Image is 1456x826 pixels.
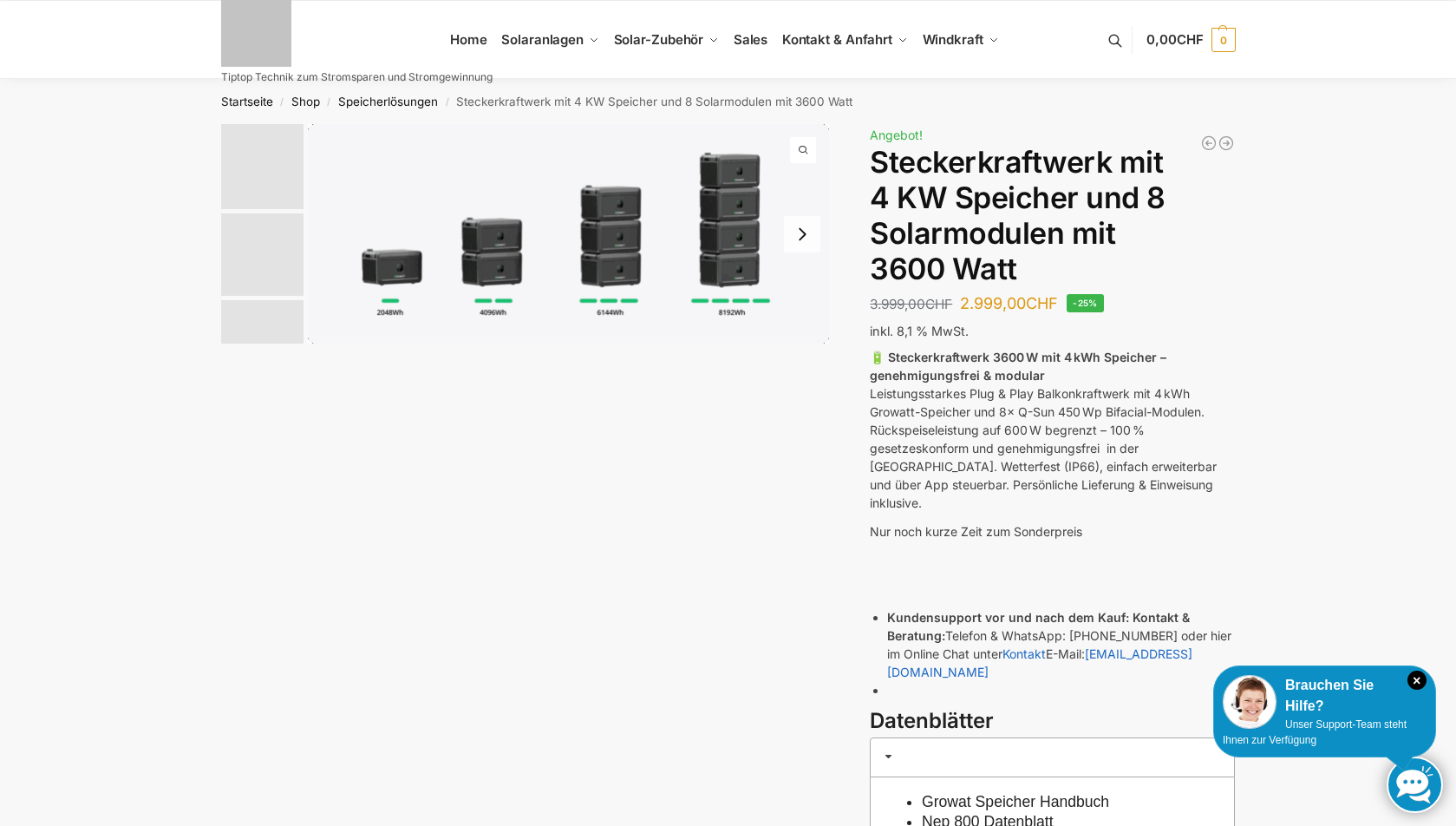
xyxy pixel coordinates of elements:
a: Growat Speicher Handbuch [922,793,1109,810]
i: Schließen [1407,671,1427,690]
img: Customer service [1223,675,1276,729]
strong: Kontakt & Beratung: [887,610,1190,643]
a: Startseite [221,95,273,108]
a: Kontakt [1002,646,1046,661]
span: CHF [925,296,952,312]
p: Tiptop Technik zum Stromsparen und Stromgewinnung [221,72,493,82]
span: / [273,95,291,109]
span: Solar-Zubehör [614,31,704,48]
p: Leistungsstarkes Plug & Play Balkonkraftwerk mit 4 kWh Growatt-Speicher und 8× Q-Sun 450 Wp Bifac... [870,348,1235,512]
a: Kontakt & Anfahrt [774,1,915,79]
span: Angebot! [870,128,923,142]
a: Shop [291,95,320,108]
bdi: 3.999,00 [870,296,952,312]
span: Solaranlagen [501,31,584,48]
nav: Breadcrumb [190,79,1266,124]
a: Balkonkraftwerk 1780 Watt mit 4 KWh Zendure Batteriespeicher Notstrom fähig [1218,134,1235,152]
a: [EMAIL_ADDRESS][DOMAIN_NAME] [887,646,1192,679]
li: Telefon & WhatsApp: [PHONE_NUMBER] oder hier im Online Chat unter E-Mail: [887,608,1235,681]
span: Unser Support-Team steht Ihnen zur Verfügung [1223,718,1407,746]
button: Next slide [784,216,820,252]
img: Nep800 [221,300,304,383]
strong: Kundensupport vor und nach dem Kauf: [887,610,1129,625]
bdi: 2.999,00 [960,294,1058,312]
img: 6 Module bificiaL [221,213,304,296]
span: CHF [1177,31,1204,48]
span: Kontakt & Anfahrt [782,31,892,48]
span: / [438,95,456,109]
a: growatt noah 2000 flexible erweiterung scaledgrowatt noah 2000 flexible erweiterung scaled [308,124,830,344]
a: Windkraft [915,1,1006,79]
strong: 🔋 Steckerkraftwerk 3600 W mit 4 kWh Speicher – genehmigungsfrei & modular [870,350,1166,383]
span: Windkraft [923,31,983,48]
span: / [320,95,338,109]
span: -25% [1067,294,1104,312]
a: 0,00CHF 0 [1146,14,1235,66]
div: Brauchen Sie Hilfe? [1223,675,1427,717]
span: 0 [1211,28,1236,52]
span: CHF [1026,294,1058,312]
h1: Steckerkraftwerk mit 4 KW Speicher und 8 Solarmodulen mit 3600 Watt [870,145,1235,286]
h3: Datenblätter [870,706,1235,737]
a: Balkonkraftwerk 890 Watt Solarmodulleistung mit 1kW/h Zendure Speicher [1200,134,1218,152]
img: Growatt-NOAH-2000-flexible-erweiterung [221,124,304,209]
a: Solaranlagen [494,1,606,79]
p: Nur noch kurze Zeit zum Sonderpreis [870,522,1235,541]
span: Sales [734,31,768,48]
a: Sales [726,1,774,79]
span: 0,00 [1146,31,1203,48]
span: inkl. 8,1 % MwSt. [870,324,969,338]
img: Growatt-NOAH-2000-flexible-erweiterung [308,124,830,344]
a: Solar-Zubehör [606,1,726,79]
a: Speicherlösungen [338,95,438,108]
